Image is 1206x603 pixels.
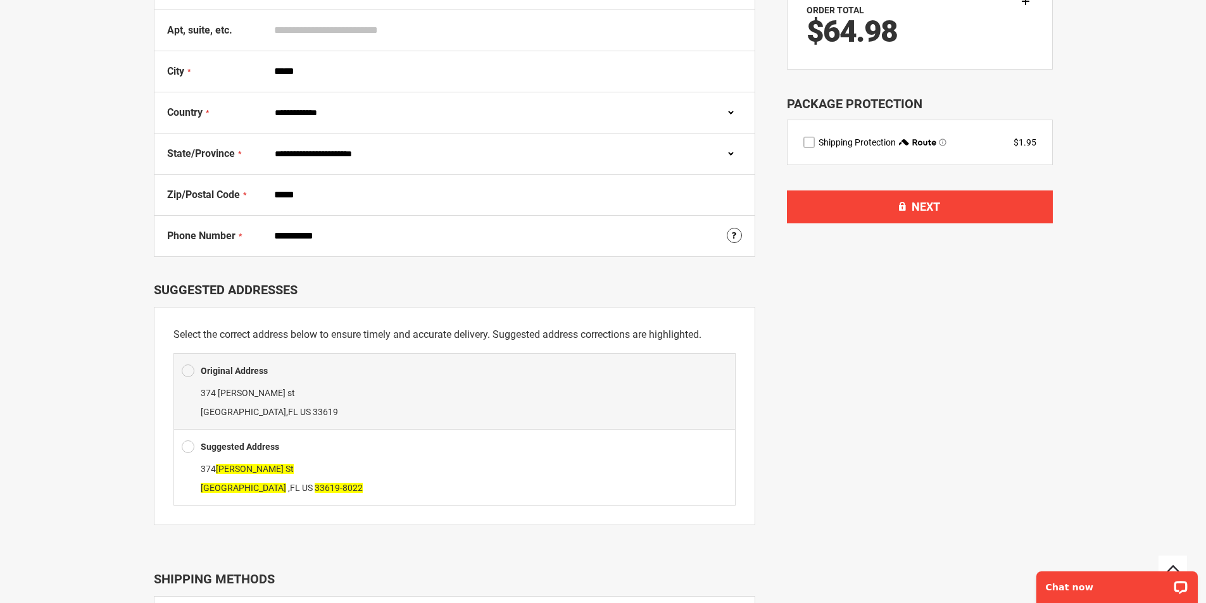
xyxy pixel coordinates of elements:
[803,136,1036,149] div: route shipping protection selector element
[201,407,286,417] span: [GEOGRAPHIC_DATA]
[167,147,235,159] span: State/Province
[201,366,268,376] b: Original Address
[313,407,338,417] span: 33619
[182,383,727,421] div: ,
[787,95,1053,113] div: Package Protection
[288,407,298,417] span: FL
[154,282,755,297] div: Suggested Addresses
[912,200,940,213] span: Next
[154,571,755,587] div: Shipping Methods
[807,5,864,15] strong: Order Total
[819,137,896,147] span: Shipping Protection
[1028,563,1206,603] iframe: LiveChat chat widget
[167,230,236,242] span: Phone Number
[167,24,232,36] span: Apt, suite, etc.
[173,326,736,343] p: Select the correct address below to ensure timely and accurate delivery. Suggested address correc...
[302,483,313,493] span: US
[315,483,363,493] span: 33619-8022
[167,106,203,118] span: Country
[182,459,727,497] div: ,
[201,464,294,474] span: 374
[1014,136,1036,149] div: $1.95
[787,190,1053,223] button: Next
[939,139,946,146] span: Learn more
[290,483,300,493] span: FL
[167,189,240,201] span: Zip/Postal Code
[807,13,897,49] span: $64.98
[201,442,279,452] b: Suggested Address
[216,464,294,474] span: [PERSON_NAME] St
[201,483,286,493] span: [GEOGRAPHIC_DATA]
[300,407,311,417] span: US
[167,65,184,77] span: City
[201,388,295,398] span: 374 [PERSON_NAME] st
